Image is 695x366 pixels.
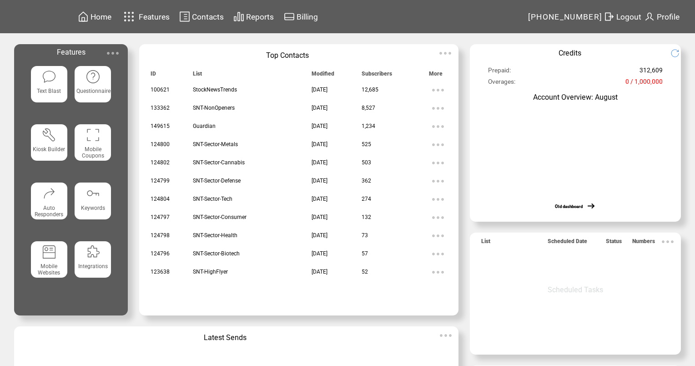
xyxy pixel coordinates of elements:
[559,49,581,57] span: Credits
[488,78,515,89] span: Overages:
[533,93,618,102] span: Account Overview: August
[151,105,170,111] span: 133362
[37,88,61,94] span: Text Blast
[38,263,60,276] span: Mobile Websites
[640,66,663,78] span: 312,609
[151,269,170,275] span: 123638
[178,10,225,24] a: Contacts
[31,124,67,175] a: Kiosk Builder
[233,11,244,22] img: chart.svg
[76,10,113,24] a: Home
[193,123,216,129] span: Guardian
[602,10,643,24] a: Logout
[362,123,375,129] span: 1,234
[548,285,603,294] span: Scheduled Tasks
[193,105,235,111] span: SNT-NonOpeners
[437,326,455,345] img: ellypsis.svg
[429,263,447,281] img: ellypsis.svg
[362,232,368,239] span: 73
[193,178,241,184] span: SNT-Sector-Defense
[86,186,101,201] img: keywords.svg
[312,86,327,93] span: [DATE]
[151,196,170,202] span: 124804
[312,141,327,147] span: [DATE]
[282,10,319,24] a: Billing
[436,44,454,62] img: ellypsis.svg
[284,11,295,22] img: creidtcard.svg
[312,105,327,111] span: [DATE]
[429,117,447,136] img: ellypsis.svg
[82,146,104,159] span: Mobile Coupons
[488,66,511,78] span: Prepaid:
[429,81,447,99] img: ellypsis.svg
[362,214,371,220] span: 132
[312,232,327,239] span: [DATE]
[193,71,202,81] span: List
[362,269,368,275] span: 52
[606,238,622,249] span: Status
[193,86,237,93] span: StockNewsTrends
[548,238,587,249] span: Scheduled Date
[193,196,232,202] span: SNT-Sector-Tech
[429,208,447,227] img: ellypsis.svg
[204,333,247,342] span: Latest Sends
[312,178,327,184] span: [DATE]
[151,214,170,220] span: 124797
[297,12,318,21] span: Billing
[75,124,111,175] a: Mobile Coupons
[429,227,447,245] img: ellypsis.svg
[193,269,228,275] span: SNT-HighFlyer
[75,66,111,117] a: Questionnaire
[616,12,641,21] span: Logout
[429,190,447,208] img: ellypsis.svg
[193,214,247,220] span: SNT-Sector-Consumer
[91,12,111,21] span: Home
[528,12,603,21] span: [PHONE_NUMBER]
[151,71,156,81] span: ID
[312,250,327,257] span: [DATE]
[429,172,447,190] img: ellypsis.svg
[362,141,371,147] span: 525
[151,232,170,239] span: 124798
[76,88,111,94] span: Questionnaire
[362,159,371,166] span: 503
[192,12,224,21] span: Contacts
[31,241,67,292] a: Mobile Websites
[75,241,111,292] a: Integrations
[104,44,122,62] img: ellypsis.svg
[35,205,63,218] span: Auto Responders
[121,9,137,24] img: features.svg
[179,11,190,22] img: contacts.svg
[429,71,443,81] span: More
[151,123,170,129] span: 149615
[312,123,327,129] span: [DATE]
[75,183,111,234] a: Keywords
[312,269,327,275] span: [DATE]
[266,51,309,60] span: Top Contacts
[151,250,170,257] span: 124796
[659,233,677,251] img: ellypsis.svg
[42,69,57,84] img: text-blast.svg
[625,78,663,89] span: 0 / 1,000,000
[481,238,490,249] span: List
[643,10,681,24] a: Profile
[657,12,680,21] span: Profile
[193,141,238,147] span: SNT-Sector-Metals
[555,204,583,209] a: Old dashboard
[362,196,371,202] span: 274
[362,250,368,257] span: 57
[632,238,655,249] span: Numbers
[362,71,392,81] span: Subscribers
[151,159,170,166] span: 124802
[193,232,237,239] span: SNT-Sector-Health
[429,154,447,172] img: ellypsis.svg
[312,214,327,220] span: [DATE]
[151,86,170,93] span: 100621
[42,186,57,201] img: auto-responders.svg
[31,183,67,234] a: Auto Responders
[670,49,686,58] img: refresh.png
[86,127,101,142] img: coupons.svg
[246,12,274,21] span: Reports
[312,159,327,166] span: [DATE]
[429,99,447,117] img: ellypsis.svg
